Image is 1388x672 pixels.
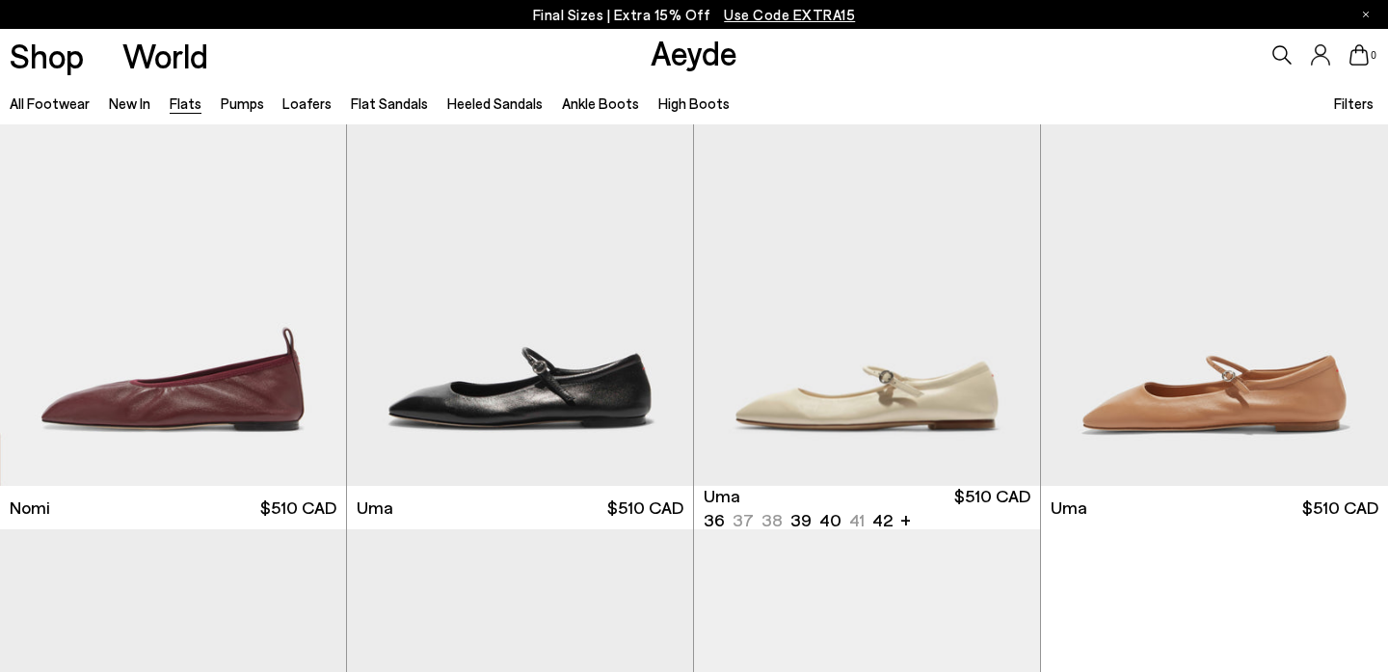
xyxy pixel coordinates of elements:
span: Uma [1051,496,1087,520]
li: 39 [790,508,812,532]
span: 0 [1369,50,1378,61]
a: Uma $510 CAD [1041,486,1388,529]
a: Uma 36 37 38 39 40 41 42 + $510 CAD [694,486,1040,529]
span: $510 CAD [607,496,683,520]
img: Uma Mary-Jane Flats [694,51,1040,486]
a: Aeyde [651,32,737,72]
a: Uma $510 CAD [347,486,693,529]
a: World [122,39,208,72]
span: Navigate to /collections/ss25-final-sizes [724,6,855,23]
a: Loafers [282,94,332,112]
a: Next slide Previous slide [694,51,1040,486]
span: Uma [704,484,740,508]
span: $510 CAD [260,496,336,520]
span: Nomi [10,496,50,520]
a: Ankle Boots [562,94,639,112]
span: Filters [1334,94,1374,112]
a: Pumps [221,94,264,112]
li: 40 [819,508,841,532]
a: Flats [170,94,201,112]
a: New In [109,94,150,112]
ul: variant [704,508,887,532]
a: Shop [10,39,84,72]
li: 36 [704,508,725,532]
a: High Boots [658,94,730,112]
img: Uma Mary-Jane Flats [1041,51,1388,486]
a: 0 [1349,44,1369,66]
img: Uma Mary-Jane Flats [347,51,693,486]
div: 1 / 6 [694,51,1040,486]
p: Final Sizes | Extra 15% Off [533,3,856,27]
li: + [900,506,911,532]
a: Flat Sandals [351,94,428,112]
span: Uma [357,496,393,520]
span: $510 CAD [1302,496,1378,520]
span: $510 CAD [954,484,1030,532]
a: All Footwear [10,94,90,112]
li: 42 [872,508,893,532]
a: Heeled Sandals [447,94,543,112]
